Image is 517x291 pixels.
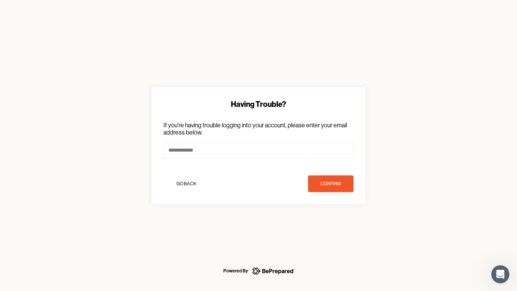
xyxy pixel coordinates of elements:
div: Go Back [176,180,196,188]
iframe: Intercom live chat [491,265,509,283]
button: confirm [308,175,353,192]
div: confirm [321,180,341,188]
div: Powered By [223,266,248,275]
div: Having Trouble? [164,99,353,110]
p: If you're having trouble logging into your account, please enter your email address below. [164,122,353,136]
button: Go Back [164,175,209,192]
